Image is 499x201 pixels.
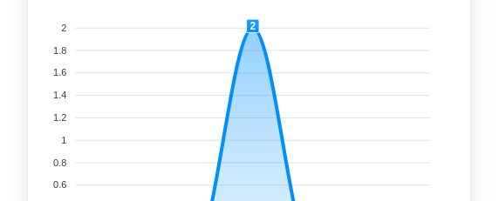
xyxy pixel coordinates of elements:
tspan: 1.4 [53,90,66,100]
tspan: 2 [61,23,66,33]
tspan: 1.2 [53,112,66,123]
tspan: 1 [61,135,66,145]
tspan: 1.8 [53,44,66,55]
tspan: 0.6 [53,179,66,190]
tspan: 0.8 [53,157,66,167]
tspan: 1.6 [53,67,66,77]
